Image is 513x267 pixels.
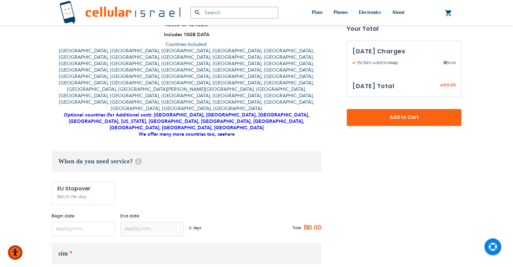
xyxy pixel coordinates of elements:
span: days [193,225,201,231]
span: 50.00 [444,60,456,66]
input: Search [191,7,278,19]
strong: Optional countries (for Additional cost): [GEOGRAPHIC_DATA], [GEOGRAPHIC_DATA], [GEOGRAPHIC_DATA]... [64,112,309,137]
span: sim [58,250,68,257]
label: End date [120,213,184,219]
span: ₪45.00 [57,194,69,199]
span: Electronics [359,10,381,15]
button: Add to Cart [347,109,461,126]
img: Cellular Israel Logo [59,1,180,25]
span: 0 [189,225,193,231]
span: Add to Cart [369,114,439,121]
p: Countries Included: [GEOGRAPHIC_DATA], [GEOGRAPHIC_DATA], [GEOGRAPHIC_DATA], [GEOGRAPHIC_DATA], [... [52,41,321,137]
div: EU Stopover [57,186,109,192]
label: Begin date [52,213,115,219]
strong: Includes 10GB DATA [164,31,209,38]
a: here [225,131,235,137]
h3: [DATE] Total [352,81,394,91]
span: Help [135,158,142,165]
span: Plans [312,10,323,15]
span: EU Sim card to keep [352,60,444,66]
span: ₪0.00 [301,223,321,233]
h3: When do you need service? [52,151,321,172]
span: ₪ [440,82,444,88]
strong: Your Total [347,24,461,34]
input: MM/DD/YYYY [120,222,184,236]
span: About [392,10,404,15]
span: Phones [333,10,348,15]
input: MM/DD/YYYY [52,222,115,236]
div: Accessibility Menu [8,245,23,260]
span: ₪ [444,60,447,66]
span: 50.00 [444,82,456,88]
span: Total [292,225,301,231]
span: Per day [71,194,86,200]
h3: [DATE] Charges [352,46,456,56]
